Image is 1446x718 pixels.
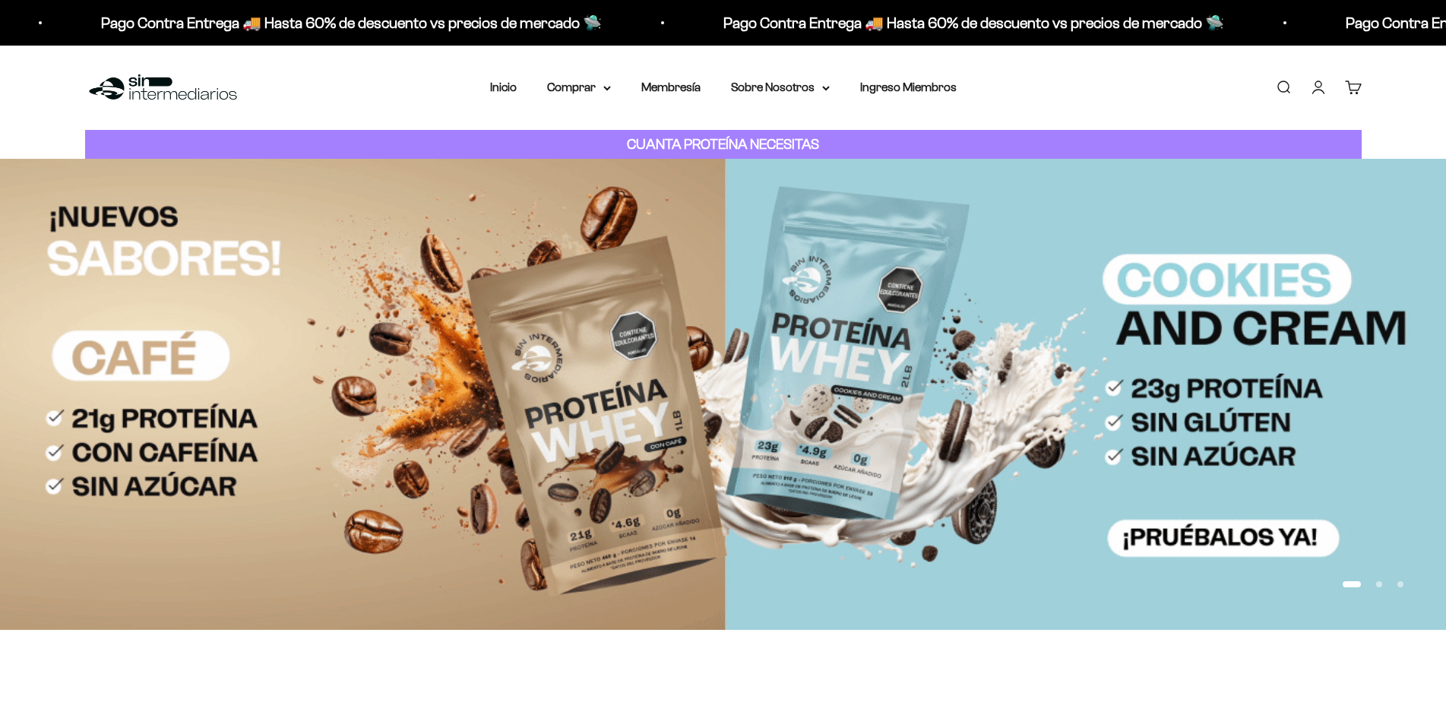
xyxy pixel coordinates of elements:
[641,81,701,93] a: Membresía
[490,81,517,93] a: Inicio
[731,77,830,97] summary: Sobre Nosotros
[860,81,957,93] a: Ingreso Miembros
[722,11,1223,35] p: Pago Contra Entrega 🚚 Hasta 60% de descuento vs precios de mercado 🛸
[100,11,600,35] p: Pago Contra Entrega 🚚 Hasta 60% de descuento vs precios de mercado 🛸
[627,136,819,152] strong: CUANTA PROTEÍNA NECESITAS
[547,77,611,97] summary: Comprar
